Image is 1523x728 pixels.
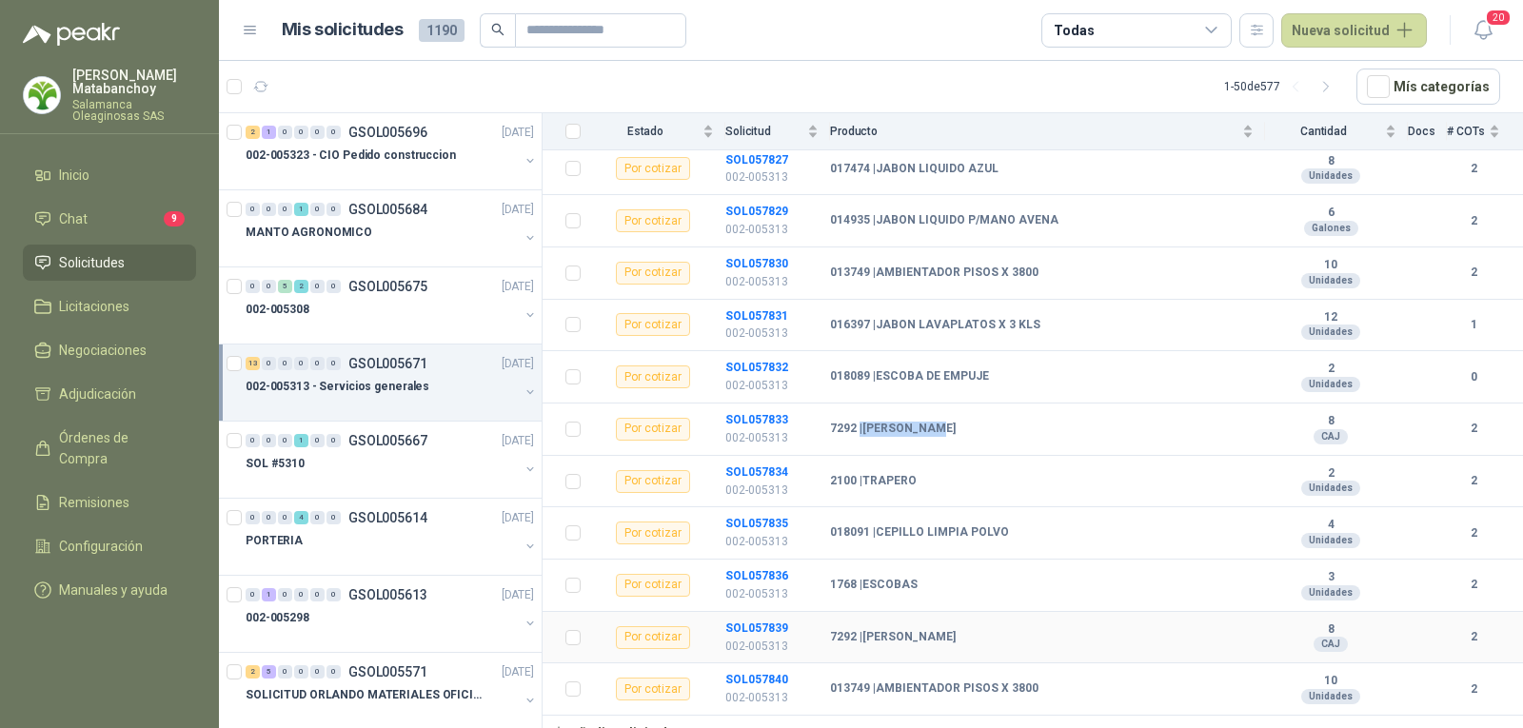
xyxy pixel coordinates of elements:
[830,422,956,437] b: 7292 | [PERSON_NAME]
[23,245,196,281] a: Solicitudes
[294,434,308,447] div: 1
[1265,622,1396,638] b: 8
[616,365,690,388] div: Por cotizar
[830,125,1238,138] span: Producto
[23,332,196,368] a: Negociaciones
[294,588,308,601] div: 0
[246,455,305,473] p: SOL #5310
[310,665,325,679] div: 0
[24,77,60,113] img: Company Logo
[830,369,989,384] b: 018089 | ESCOBA DE EMPUJE
[1466,13,1500,48] button: 20
[72,99,196,122] p: Salamanca Oleaginosas SAS
[348,357,427,370] p: GSOL005671
[23,376,196,412] a: Adjudicación
[725,621,788,635] a: SOL057839
[830,162,999,177] b: 017474 | JABON LIQUIDO AZUL
[1447,125,1485,138] span: # COTs
[725,273,819,291] p: 002-005313
[1281,13,1427,48] button: Nueva solicitud
[246,434,260,447] div: 0
[262,126,276,139] div: 1
[246,198,538,259] a: 0 0 0 1 0 0 GSOL005684[DATE] MANTO AGRONOMICO
[592,113,725,150] th: Estado
[278,280,292,293] div: 5
[725,533,819,551] p: 002-005313
[326,357,341,370] div: 0
[59,384,136,404] span: Adjudicación
[1265,125,1381,138] span: Cantidad
[725,569,788,582] b: SOL057836
[1054,20,1094,41] div: Todas
[616,209,690,232] div: Por cotizar
[725,361,788,374] a: SOL057832
[278,588,292,601] div: 0
[1447,160,1500,178] b: 2
[23,484,196,521] a: Remisiones
[1265,154,1396,169] b: 8
[725,221,819,239] p: 002-005313
[1447,472,1500,490] b: 2
[1447,576,1500,594] b: 2
[1301,377,1360,392] div: Unidades
[1301,273,1360,288] div: Unidades
[725,673,788,686] b: SOL057840
[502,201,534,219] p: [DATE]
[725,377,819,395] p: 002-005313
[830,525,1009,541] b: 018091 | CEPILLO LIMPIA POLVO
[262,665,276,679] div: 5
[294,280,308,293] div: 2
[348,511,427,524] p: GSOL005614
[830,213,1058,228] b: 014935 | JABON LIQUIDO P/MANO AVENA
[725,413,788,426] a: SOL057833
[246,378,429,396] p: 002-005313 - Servicios generales
[246,660,538,721] a: 2 5 0 0 0 0 GSOL005571[DATE] SOLICITUD ORLANDO MATERIALES OFICINA - CALI
[1485,9,1512,27] span: 20
[310,280,325,293] div: 0
[326,280,341,293] div: 0
[23,201,196,237] a: Chat9
[725,153,788,167] a: SOL057827
[310,434,325,447] div: 0
[830,474,917,489] b: 2100 | TRAPERO
[725,482,819,500] p: 002-005313
[616,626,690,649] div: Por cotizar
[246,301,309,319] p: 002-005308
[23,23,120,46] img: Logo peakr
[23,528,196,564] a: Configuración
[262,434,276,447] div: 0
[616,262,690,285] div: Por cotizar
[262,588,276,601] div: 1
[246,532,303,550] p: PORTERIA
[1447,316,1500,334] b: 1
[502,509,534,527] p: [DATE]
[1265,466,1396,482] b: 2
[348,434,427,447] p: GSOL005667
[294,203,308,216] div: 1
[1301,481,1360,496] div: Unidades
[616,157,690,180] div: Por cotizar
[1304,221,1358,236] div: Galones
[502,663,534,681] p: [DATE]
[262,203,276,216] div: 0
[23,157,196,193] a: Inicio
[246,588,260,601] div: 0
[725,309,788,323] a: SOL057831
[282,16,404,44] h1: Mis solicitudes
[502,278,534,296] p: [DATE]
[725,517,788,530] a: SOL057835
[1265,362,1396,377] b: 2
[1314,637,1348,652] div: CAJ
[502,355,534,373] p: [DATE]
[725,429,819,447] p: 002-005313
[278,434,292,447] div: 0
[1301,689,1360,704] div: Unidades
[1408,113,1447,150] th: Docs
[1265,518,1396,533] b: 4
[1356,69,1500,105] button: Mís categorías
[294,511,308,524] div: 4
[1224,71,1341,102] div: 1 - 50 de 577
[725,205,788,218] a: SOL057829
